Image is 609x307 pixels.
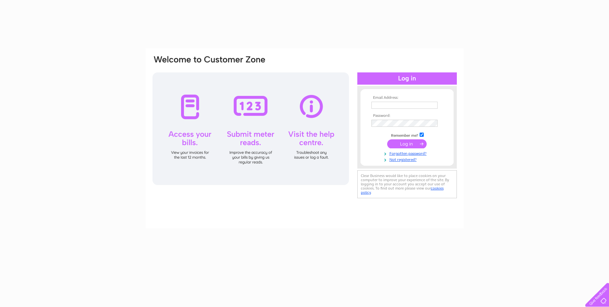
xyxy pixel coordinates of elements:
[371,156,444,162] a: Not registered?
[370,96,444,100] th: Email Address:
[361,186,444,195] a: cookies policy
[370,132,444,138] td: Remember me?
[370,114,444,118] th: Password:
[387,139,427,148] input: Submit
[371,150,444,156] a: Forgotten password?
[357,170,457,198] div: Clear Business would like to place cookies on your computer to improve your experience of the sit...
